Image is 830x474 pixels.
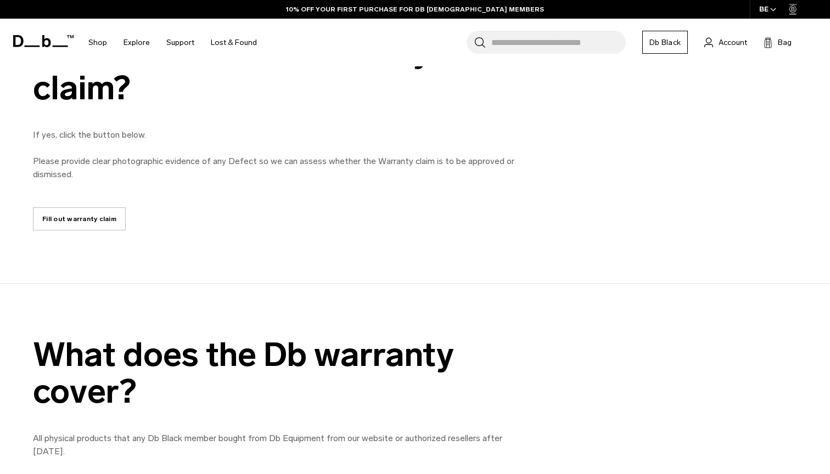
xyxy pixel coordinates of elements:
[124,23,150,62] a: Explore
[166,23,194,62] a: Support
[211,23,257,62] a: Lost & Found
[33,207,126,230] a: Fill out warranty claim
[33,336,527,410] div: What does the Db warranty cover?
[286,4,544,14] a: 10% OFF YOUR FIRST PURCHASE FOR DB [DEMOGRAPHIC_DATA] MEMBERS
[33,33,527,106] div: Want to fill out a warranty claim?
[88,23,107,62] a: Shop
[778,37,792,48] span: Bag
[642,31,688,54] a: Db Black
[704,36,747,49] a: Account
[80,19,265,66] nav: Main Navigation
[33,128,527,181] p: If yes, click the button below. Please provide clear photographic evidence of any Defect so we ca...
[764,36,792,49] button: Bag
[719,37,747,48] span: Account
